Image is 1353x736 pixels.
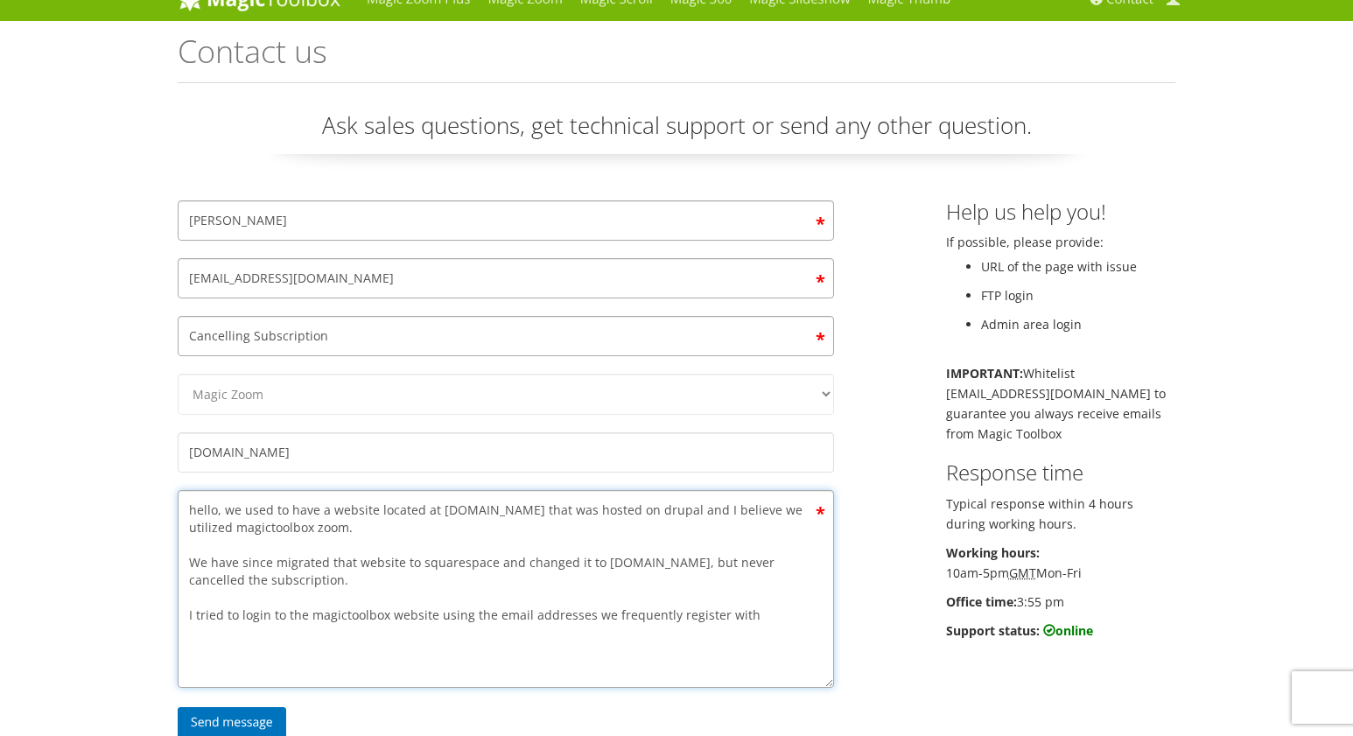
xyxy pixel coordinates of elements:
b: online [1043,622,1093,639]
p: Whitelist [EMAIL_ADDRESS][DOMAIN_NAME] to guarantee you always receive emails from Magic Toolbox [946,363,1176,444]
h3: Response time [946,461,1176,484]
acronym: Greenwich Mean Time [1009,564,1036,581]
h1: Contact us [178,34,1175,83]
p: Ask sales questions, get technical support or send any other question. [178,109,1175,154]
h3: Help us help you! [946,200,1176,223]
li: FTP login [981,285,1176,305]
b: Support status: [946,622,1040,639]
input: Your website [178,432,834,473]
li: Admin area login [981,314,1176,334]
input: Subject [178,316,834,356]
div: If possible, please provide: [933,200,1189,649]
input: Email [178,258,834,298]
b: Working hours: [946,544,1040,561]
input: Your name [178,200,834,241]
li: URL of the page with issue [981,256,1176,277]
b: Office time: [946,593,1017,610]
p: 10am-5pm Mon-Fri [946,543,1176,583]
p: Typical response within 4 hours during working hours. [946,494,1176,534]
b: IMPORTANT: [946,365,1023,382]
p: 3:55 pm [946,592,1176,612]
